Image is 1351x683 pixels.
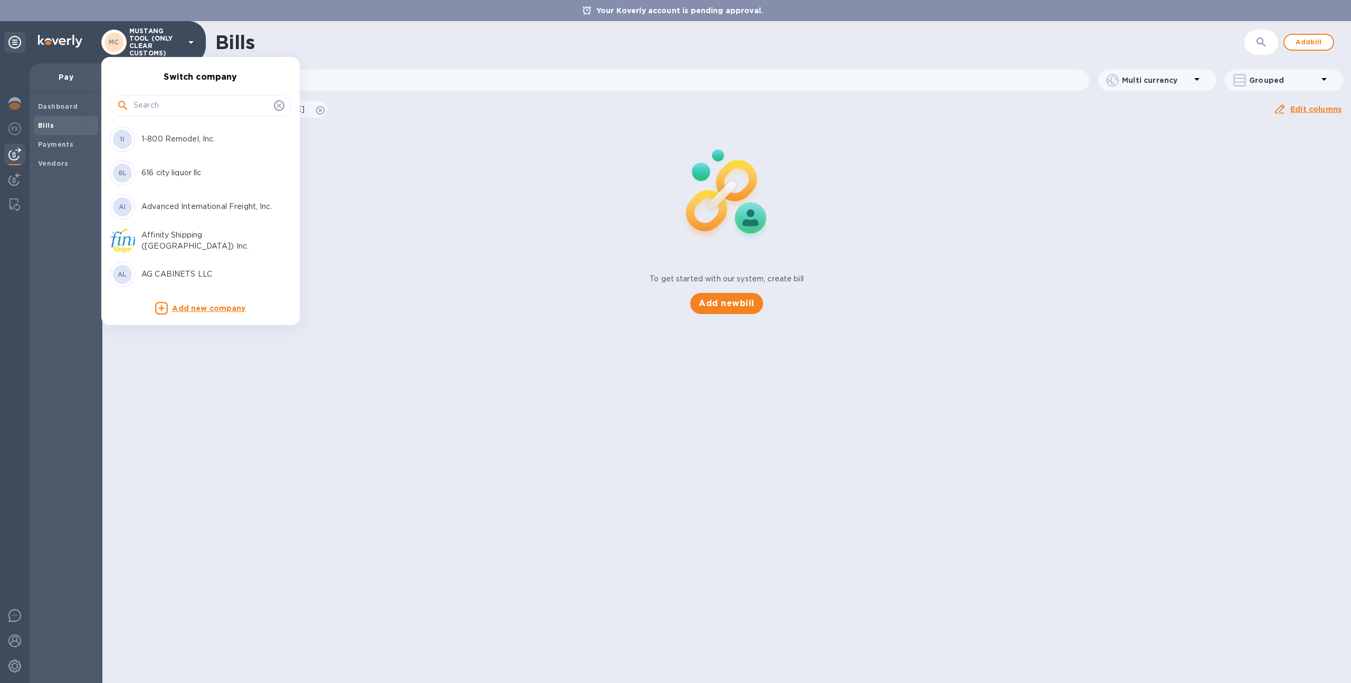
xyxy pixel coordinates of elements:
[141,134,274,145] p: 1-800 Remodel, Inc.
[120,135,125,143] b: 1I
[141,201,274,212] p: Advanced International Freight, Inc.
[172,303,245,315] p: Add new company
[118,169,127,177] b: 6L
[134,98,270,113] input: Search
[141,230,274,252] p: Affinity Shipping ([GEOGRAPHIC_DATA]) Inc.
[118,270,127,278] b: AL
[141,167,274,178] p: 616 city liquor llc
[119,203,126,211] b: AI
[141,269,274,280] p: AG CABINETS LLC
